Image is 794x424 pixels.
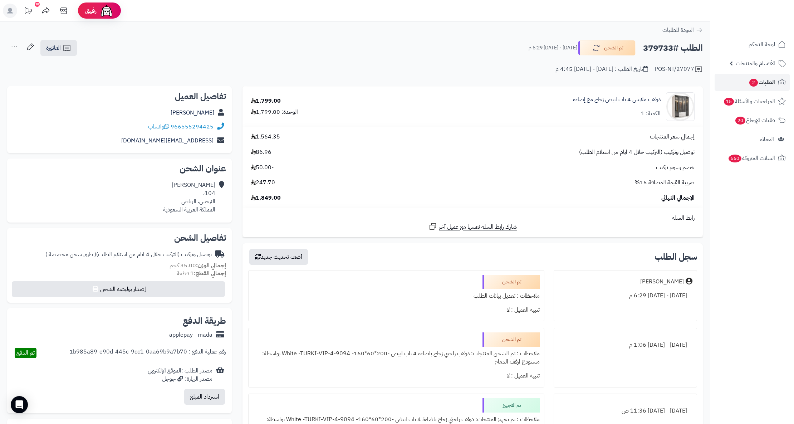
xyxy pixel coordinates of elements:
a: [PERSON_NAME] [171,108,214,117]
button: أضف تحديث جديد [249,249,308,265]
h2: عنوان الشحن [13,164,226,173]
div: Open Intercom Messenger [11,396,28,413]
span: 2 [749,79,758,87]
div: الكمية: 1 [641,109,661,118]
div: [DATE] - [DATE] 1:06 م [558,338,692,352]
a: لوحة التحكم [715,36,790,53]
span: توصيل وتركيب (التركيب خلال 4 ايام من استلام الطلب) [579,148,695,156]
span: لوحة التحكم [749,39,775,49]
span: 1,564.35 [251,133,280,141]
button: استرداد المبلغ [184,389,225,405]
a: المراجعات والأسئلة15 [715,93,790,110]
a: الطلبات2 [715,74,790,91]
div: رابط السلة [245,214,700,222]
div: [DATE] - [DATE] 11:36 ص [558,404,692,418]
div: applepay - mada [169,331,212,339]
div: [DATE] - [DATE] 6:29 م [558,289,692,303]
span: 86.96 [251,148,271,156]
h2: طريقة الدفع [183,317,226,325]
h2: تفاصيل الشحن [13,234,226,242]
div: POS-NT/27077 [655,65,703,74]
img: logo-2.png [745,5,787,20]
a: العودة للطلبات [662,26,703,34]
div: تاريخ الطلب : [DATE] - [DATE] 4:45 م [555,65,648,73]
a: دولاب ملابس 4 باب ابيض زجاج مع إضاءة [573,96,661,104]
span: المراجعات والأسئلة [723,96,775,106]
span: إجمالي سعر المنتجات [650,133,695,141]
div: تم الشحن [482,275,540,289]
small: 35.00 كجم [170,261,226,270]
span: 1,849.00 [251,194,281,202]
a: طلبات الإرجاع20 [715,112,790,129]
div: رقم عملية الدفع : 1b985a89-e90d-445c-9cc1-0aa69b9a7b70 [69,348,226,358]
span: طلبات الإرجاع [735,115,775,125]
div: تم الشحن [482,332,540,347]
span: ( طرق شحن مخصصة ) [45,250,96,259]
span: 20 [735,117,745,125]
span: رفيق [85,6,97,15]
button: إصدار بوليصة الشحن [12,281,225,297]
div: تم التجهيز [482,398,540,413]
div: 10 [35,2,40,7]
span: ضريبة القيمة المضافة 15% [634,179,695,187]
span: الفاتورة [46,44,61,52]
h2: تفاصيل العميل [13,92,226,101]
span: 247.70 [251,179,275,187]
div: مصدر الطلب :الموقع الإلكتروني [148,367,212,383]
h3: سجل الطلب [655,253,697,261]
div: تنبيه العميل : لا [253,369,540,383]
div: مصدر الزيارة: جوجل [148,375,212,383]
a: واتساب [148,122,169,131]
h2: الطلب #379733 [643,41,703,55]
a: 966555294425 [171,122,214,131]
a: تحديثات المنصة [19,4,37,20]
div: [PERSON_NAME] 104، النرجس، الرياض المملكة العربية السعودية [163,181,215,214]
span: شارك رابط السلة نفسها مع عميل آخر [439,223,517,231]
a: [EMAIL_ADDRESS][DOMAIN_NAME] [121,136,214,145]
div: [PERSON_NAME] [640,278,684,286]
span: العودة للطلبات [662,26,694,34]
span: السلات المتروكة [728,153,775,163]
span: 560 [729,155,741,162]
div: ملاحظات : تم الشحن المنتجات: دولاب راحتي زجاج باضاءة 4 باب ابيض -200*60*160- White -TURKI-VIP-4-9... [253,347,540,369]
span: 15 [724,98,734,106]
a: الفاتورة [40,40,77,56]
strong: إجمالي الوزن: [196,261,226,270]
a: السلات المتروكة560 [715,150,790,167]
a: العملاء [715,131,790,148]
div: توصيل وتركيب (التركيب خلال 4 ايام من استلام الطلب) [45,250,212,259]
img: ai-face.png [99,4,114,18]
button: تم الشحن [578,40,636,55]
strong: إجمالي القطع: [194,269,226,278]
span: الإجمالي النهائي [661,194,695,202]
span: الطلبات [749,77,775,87]
span: العملاء [760,134,774,144]
span: خصم رسوم تركيب [656,164,695,172]
span: تم الدفع [16,349,35,357]
img: 1742133300-110103010020.1-90x90.jpg [666,92,694,121]
small: [DATE] - [DATE] 6:29 م [529,44,577,52]
div: ملاحظات : تعديل بيانات الطلب [253,289,540,303]
div: الوحدة: 1,799.00 [251,108,298,116]
div: تنبيه العميل : لا [253,303,540,317]
a: شارك رابط السلة نفسها مع عميل آخر [428,222,517,231]
span: الأقسام والمنتجات [736,58,775,68]
span: -50.00 [251,164,274,172]
div: 1,799.00 [251,97,281,105]
small: 1 قطعة [177,269,226,278]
